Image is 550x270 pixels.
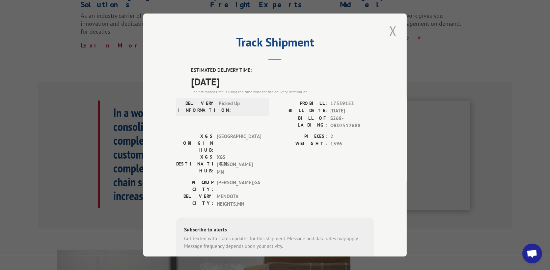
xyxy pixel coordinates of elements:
label: PROBILL: [275,100,327,107]
label: XGS ORIGIN HUB: [176,133,213,154]
label: PICKUP CITY: [176,179,213,193]
label: BILL DATE: [275,107,327,115]
label: WEIGHT: [275,140,327,148]
span: [DATE] [330,107,374,115]
div: Get texted with status updates for this shipment. Message and data rates may apply. Message frequ... [184,235,366,250]
span: 2 [330,133,374,140]
button: Close modal [387,22,399,40]
span: [PERSON_NAME] , GA [217,179,261,193]
label: BILL OF LADING: [275,115,327,130]
div: The estimated time is using the time zone for the delivery destination. [191,89,374,95]
label: PIECES: [275,133,327,140]
span: S268-ORD2512688 [330,115,374,130]
label: XGS DESTINATION HUB: [176,154,213,176]
label: DELIVERY INFORMATION: [178,100,215,114]
label: DELIVERY CITY: [176,193,213,208]
div: Subscribe to alerts [184,225,366,235]
span: Picked Up [219,100,263,114]
span: 17539153 [330,100,374,107]
span: MENDOTA HEIGHTS , MN [217,193,261,208]
h2: Track Shipment [176,38,374,50]
span: [DATE] [191,74,374,89]
span: [GEOGRAPHIC_DATA] [217,133,261,154]
label: ESTIMATED DELIVERY TIME: [191,67,374,74]
a: Open chat [522,244,542,263]
span: XGS [PERSON_NAME] MN [217,154,261,176]
span: 1596 [330,140,374,148]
